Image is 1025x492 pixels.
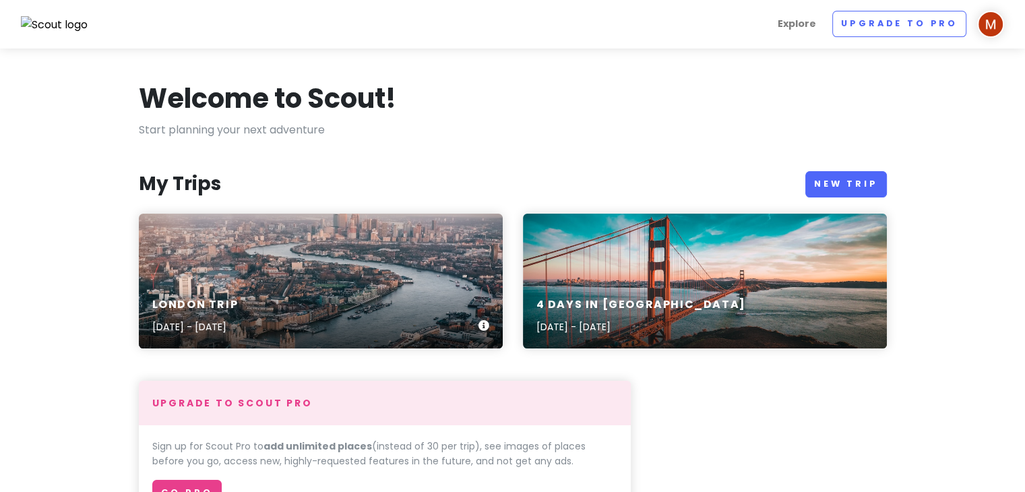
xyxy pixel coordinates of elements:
p: Start planning your next adventure [139,121,887,139]
h6: 4 Days in [GEOGRAPHIC_DATA] [536,298,746,312]
a: New Trip [805,171,887,197]
h1: Welcome to Scout! [139,81,396,116]
p: Sign up for Scout Pro to (instead of 30 per trip), see images of places before you go, access new... [152,439,617,469]
h6: London Trip [152,298,239,312]
img: Scout logo [21,16,88,34]
h4: Upgrade to Scout Pro [152,397,617,409]
strong: add unlimited places [263,439,372,453]
a: 4 Days in [GEOGRAPHIC_DATA][DATE] - [DATE] [523,214,887,348]
a: Explore [772,11,821,37]
h3: My Trips [139,172,221,196]
img: User profile [977,11,1004,38]
a: Upgrade to Pro [832,11,966,37]
a: aerial photography of London skyline during daytimeLondon Trip[DATE] - [DATE] [139,214,503,348]
p: [DATE] - [DATE] [536,319,746,334]
p: [DATE] - [DATE] [152,319,239,334]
